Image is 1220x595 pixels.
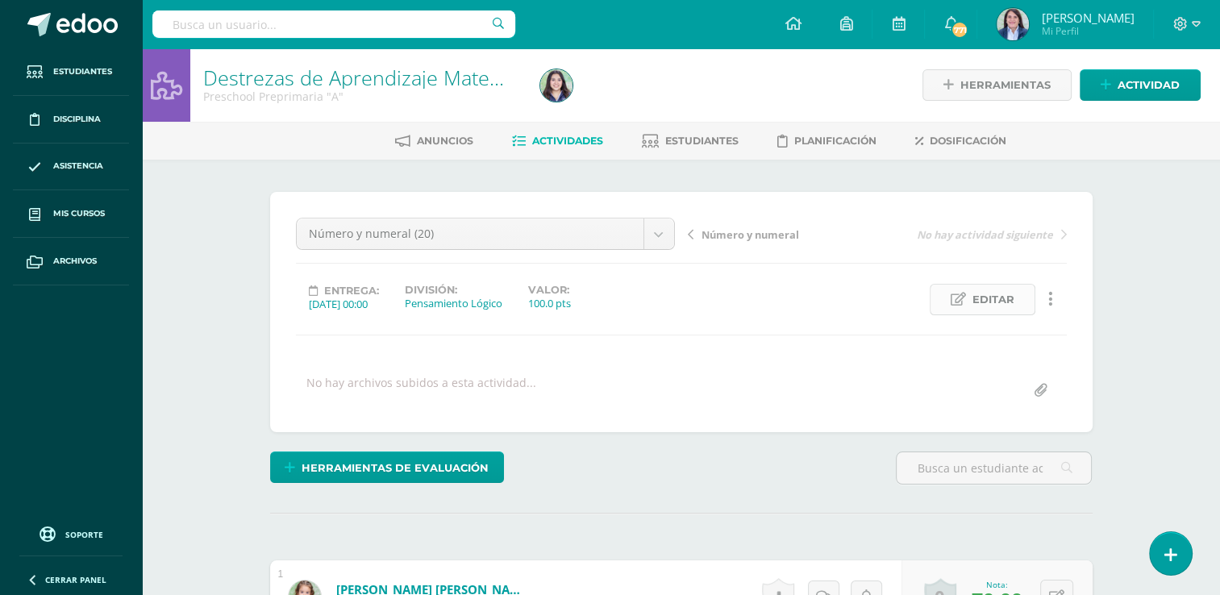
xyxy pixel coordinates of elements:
[951,21,968,39] span: 771
[309,297,379,311] div: [DATE] 00:00
[13,48,129,96] a: Estudiantes
[930,135,1006,147] span: Dosificación
[665,135,739,147] span: Estudiantes
[13,190,129,238] a: Mis cursos
[917,227,1053,242] span: No hay actividad siguiente
[13,238,129,285] a: Archivos
[702,227,799,242] span: Número y numeral
[1118,70,1180,100] span: Actividad
[915,128,1006,154] a: Dosificación
[528,284,571,296] label: Valor:
[203,89,521,104] div: Preschool Preprimaria 'A'
[972,285,1014,314] span: Editar
[777,128,876,154] a: Planificación
[309,218,631,249] span: Número y numeral (20)
[417,135,473,147] span: Anuncios
[53,255,97,268] span: Archivos
[1041,24,1134,38] span: Mi Perfil
[532,135,603,147] span: Actividades
[972,579,1022,590] div: Nota:
[324,285,379,297] span: Entrega:
[642,128,739,154] a: Estudiantes
[897,452,1091,484] input: Busca un estudiante aquí...
[528,296,571,310] div: 100.0 pts
[152,10,515,38] input: Busca un usuario...
[53,65,112,78] span: Estudiantes
[302,453,489,483] span: Herramientas de evaluación
[45,574,106,585] span: Cerrar panel
[65,529,103,540] span: Soporte
[203,64,551,91] a: Destrezas de Aprendizaje Matemático
[405,284,502,296] label: División:
[297,218,674,249] a: Número y numeral (20)
[512,128,603,154] a: Actividades
[922,69,1072,101] a: Herramientas
[53,207,105,220] span: Mis cursos
[270,451,504,483] a: Herramientas de evaluación
[997,8,1029,40] img: 7189dd0a2475061f524ba7af0511f049.png
[53,113,101,126] span: Disciplina
[13,144,129,191] a: Asistencia
[19,522,123,544] a: Soporte
[1080,69,1201,101] a: Actividad
[13,96,129,144] a: Disciplina
[405,296,502,310] div: Pensamiento Lógico
[53,160,103,173] span: Asistencia
[960,70,1051,100] span: Herramientas
[306,375,536,406] div: No hay archivos subidos a esta actividad...
[203,66,521,89] h1: Destrezas de Aprendizaje Matemático
[395,128,473,154] a: Anuncios
[794,135,876,147] span: Planificación
[688,226,877,242] a: Número y numeral
[1041,10,1134,26] span: [PERSON_NAME]
[540,69,573,102] img: 9c204de8a100608745c733846405fa5c.png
